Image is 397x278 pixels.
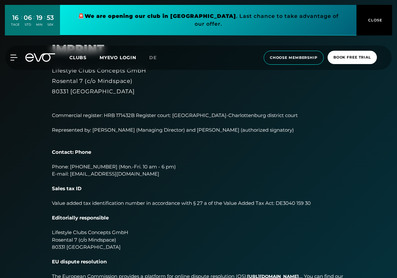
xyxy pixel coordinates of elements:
strong: Sales tax ID [52,185,81,192]
span: de [149,55,157,60]
div: 53 [47,13,54,22]
div: 06 [24,13,32,22]
a: MYEVO LOGIN [100,55,136,60]
a: Clubs [69,54,100,60]
div: 16 [11,13,19,22]
div: TAGE [11,22,19,27]
a: de [149,54,164,61]
div: : [33,14,34,31]
strong: Editorially responsible [52,215,109,221]
a: book free trial [326,51,379,65]
div: STD [24,22,32,27]
strong: EU dispute resolution [52,258,107,265]
span: book free trial [333,55,371,60]
span: choose membership [270,55,318,60]
div: MIN [36,22,42,27]
div: : [44,14,45,31]
div: SEK [47,22,54,27]
div: : [21,14,22,31]
strong: Contact: Phone [52,149,91,155]
div: Lifestyle Clubs Concepts GmbH Rosental 7 (c/o Mindspace) 80331 [GEOGRAPHIC_DATA] [52,65,345,97]
a: choose membership [262,51,326,65]
button: CLOSE [356,5,392,35]
span: Clubs [69,55,87,60]
div: 19 [36,13,42,22]
span: CLOSE [367,17,382,23]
